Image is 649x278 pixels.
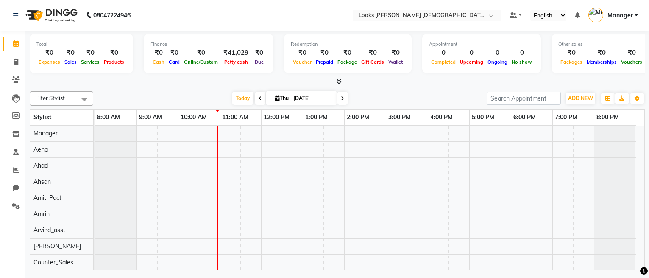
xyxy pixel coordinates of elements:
span: Prepaid [314,59,335,65]
a: 7:00 PM [553,111,579,124]
div: ₹0 [252,48,267,58]
div: ₹0 [167,48,182,58]
span: Counter_Sales [33,258,73,266]
button: ADD NEW [566,93,595,104]
div: Finance [150,41,267,48]
div: ₹0 [335,48,359,58]
div: ₹0 [291,48,314,58]
div: Total [36,41,126,48]
span: Cash [150,59,167,65]
span: Petty cash [222,59,250,65]
div: ₹0 [386,48,405,58]
span: Ahad [33,162,48,169]
a: 4:00 PM [428,111,455,124]
span: Voucher [291,59,314,65]
span: Memberships [585,59,619,65]
div: Redemption [291,41,405,48]
span: Ongoing [485,59,510,65]
span: No show [510,59,534,65]
div: ₹0 [150,48,167,58]
span: ADD NEW [568,95,593,101]
a: 12:00 PM [262,111,292,124]
b: 08047224946 [93,3,131,27]
span: Sales [62,59,79,65]
div: 0 [429,48,458,58]
a: 5:00 PM [470,111,496,124]
div: ₹0 [558,48,585,58]
span: Ahsan [33,178,51,185]
a: 1:00 PM [303,111,330,124]
div: ₹0 [619,48,644,58]
img: logo [22,3,80,27]
a: 2:00 PM [345,111,371,124]
div: 0 [458,48,485,58]
div: 0 [485,48,510,58]
span: Upcoming [458,59,485,65]
span: Amit_Pdct [33,194,61,202]
div: ₹0 [182,48,220,58]
span: Expenses [36,59,62,65]
span: Completed [429,59,458,65]
img: Manager [588,8,603,22]
span: Arvind_asst [33,226,65,234]
a: 3:00 PM [386,111,413,124]
span: Wallet [386,59,405,65]
div: ₹0 [79,48,102,58]
a: 8:00 AM [95,111,122,124]
span: Manager [33,129,58,137]
span: Today [232,92,253,105]
span: [PERSON_NAME] [33,242,81,250]
div: 0 [510,48,534,58]
div: Appointment [429,41,534,48]
a: 10:00 AM [178,111,209,124]
span: Online/Custom [182,59,220,65]
span: Aena [33,146,48,153]
div: ₹41,029 [220,48,252,58]
a: 6:00 PM [511,111,538,124]
div: ₹0 [62,48,79,58]
span: Products [102,59,126,65]
span: Amrin [33,210,50,218]
div: ₹0 [314,48,335,58]
span: Gift Cards [359,59,386,65]
span: Services [79,59,102,65]
input: Search Appointment [487,92,561,105]
span: Due [253,59,266,65]
span: Package [335,59,359,65]
a: 8:00 PM [594,111,621,124]
span: Thu [273,95,291,101]
div: ₹0 [359,48,386,58]
a: 11:00 AM [220,111,251,124]
span: Filter Stylist [35,95,65,101]
div: ₹0 [36,48,62,58]
a: 9:00 AM [137,111,164,124]
span: Stylist [33,113,51,121]
span: Manager [607,11,633,20]
input: 2025-09-04 [291,92,333,105]
span: Vouchers [619,59,644,65]
div: ₹0 [585,48,619,58]
div: ₹0 [102,48,126,58]
span: Packages [558,59,585,65]
span: Card [167,59,182,65]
